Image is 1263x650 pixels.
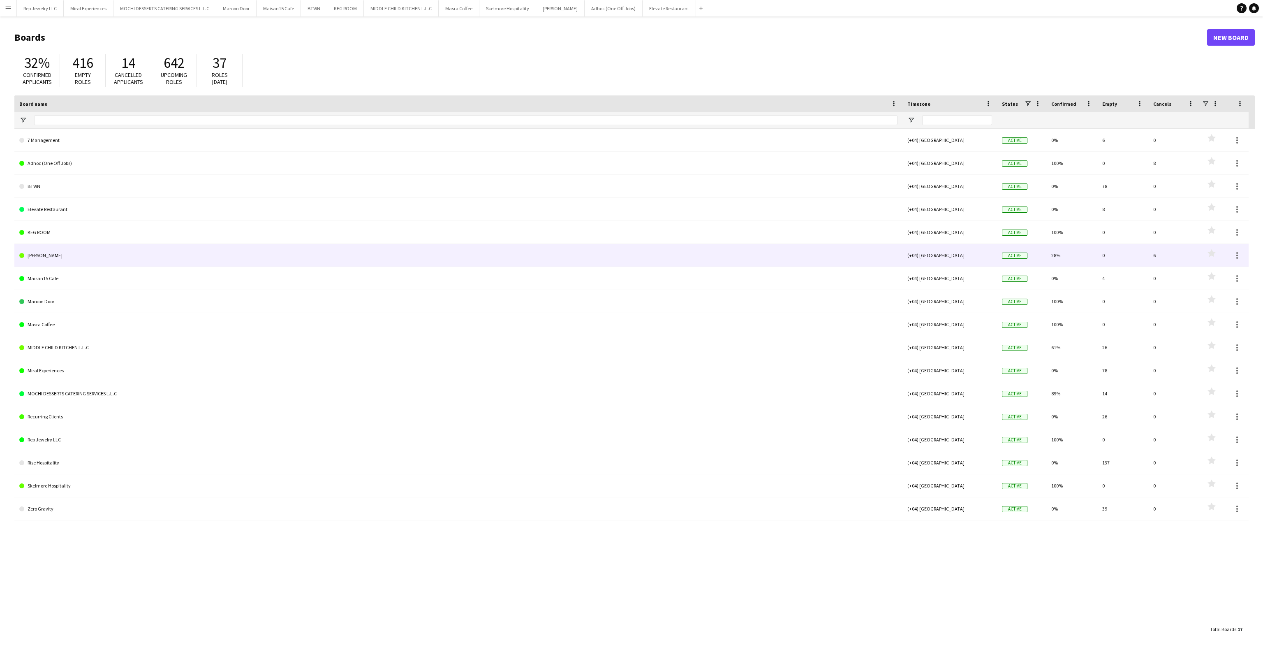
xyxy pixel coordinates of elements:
[902,244,997,267] div: (+04) [GEOGRAPHIC_DATA]
[1046,474,1097,497] div: 100%
[19,198,898,221] a: Elevate Restaurant
[902,129,997,151] div: (+04) [GEOGRAPHIC_DATA]
[19,336,898,359] a: MIDDLE CHILD KITCHEN L.L.C
[1148,405,1199,428] div: 0
[1002,253,1027,259] span: Active
[1097,313,1148,336] div: 0
[1002,483,1027,489] span: Active
[922,115,992,125] input: Timezone Filter Input
[1046,244,1097,267] div: 28%
[1148,129,1199,151] div: 0
[902,382,997,405] div: (+04) [GEOGRAPHIC_DATA]
[902,428,997,451] div: (+04) [GEOGRAPHIC_DATA]
[907,101,930,107] span: Timezone
[1148,474,1199,497] div: 0
[1148,152,1199,174] div: 8
[1046,221,1097,244] div: 100%
[1148,497,1199,520] div: 0
[19,382,898,405] a: MOCHI DESSERTS CATERING SERVICES L.L.C
[439,0,479,16] button: Masra Coffee
[1097,451,1148,474] div: 137
[1051,101,1076,107] span: Confirmed
[1148,428,1199,451] div: 0
[1046,313,1097,336] div: 100%
[164,54,185,72] span: 642
[1002,207,1027,213] span: Active
[19,359,898,382] a: Miral Experiences
[1046,428,1097,451] div: 100%
[19,267,898,290] a: Maisan15 Cafe
[1046,267,1097,290] div: 0%
[19,152,898,175] a: Adhoc (One Off Jobs)
[19,474,898,497] a: Skelmore Hospitality
[1153,101,1171,107] span: Cancels
[1097,175,1148,197] div: 78
[1097,359,1148,382] div: 78
[364,0,439,16] button: MIDDLE CHILD KITCHEN L.L.C
[1097,244,1148,267] div: 0
[216,0,257,16] button: Maroon Door
[1148,175,1199,197] div: 0
[19,244,898,267] a: [PERSON_NAME]
[19,101,47,107] span: Board name
[19,451,898,474] a: Rise Hospitality
[1097,198,1148,221] div: 8
[1046,198,1097,221] div: 0%
[113,0,216,16] button: MOCHI DESSERTS CATERING SERVICES L.L.C
[1207,29,1255,46] a: New Board
[121,54,135,72] span: 14
[1097,290,1148,313] div: 0
[1046,497,1097,520] div: 0%
[902,290,997,313] div: (+04) [GEOGRAPHIC_DATA]
[72,54,93,72] span: 416
[1097,267,1148,290] div: 4
[1148,336,1199,359] div: 0
[902,313,997,336] div: (+04) [GEOGRAPHIC_DATA]
[19,175,898,198] a: BTWN
[902,198,997,221] div: (+04) [GEOGRAPHIC_DATA]
[1002,506,1027,512] span: Active
[1046,359,1097,382] div: 0%
[19,116,27,124] button: Open Filter Menu
[1002,391,1027,397] span: Active
[19,428,898,451] a: Rep Jewelry LLC
[902,221,997,244] div: (+04) [GEOGRAPHIC_DATA]
[24,54,50,72] span: 32%
[1097,152,1148,174] div: 0
[1097,428,1148,451] div: 0
[1238,626,1242,632] span: 17
[212,71,228,86] span: Roles [DATE]
[1102,101,1117,107] span: Empty
[1002,230,1027,236] span: Active
[1097,382,1148,405] div: 14
[643,0,696,16] button: Elevate Restaurant
[14,31,1207,44] h1: Boards
[17,0,64,16] button: Rep Jewelry LLC
[1097,129,1148,151] div: 6
[1097,221,1148,244] div: 0
[23,71,52,86] span: Confirmed applicants
[257,0,301,16] button: Maisan15 Cafe
[902,474,997,497] div: (+04) [GEOGRAPHIC_DATA]
[19,129,898,152] a: 7 Management
[1046,175,1097,197] div: 0%
[1002,414,1027,420] span: Active
[327,0,364,16] button: KEG ROOM
[1046,382,1097,405] div: 89%
[1002,322,1027,328] span: Active
[64,0,113,16] button: Miral Experiences
[902,267,997,290] div: (+04) [GEOGRAPHIC_DATA]
[1148,244,1199,267] div: 6
[301,0,327,16] button: BTWN
[1046,129,1097,151] div: 0%
[1148,359,1199,382] div: 0
[34,115,898,125] input: Board name Filter Input
[902,152,997,174] div: (+04) [GEOGRAPHIC_DATA]
[1002,460,1027,466] span: Active
[1002,299,1027,305] span: Active
[1046,152,1097,174] div: 100%
[902,497,997,520] div: (+04) [GEOGRAPHIC_DATA]
[585,0,643,16] button: Adhoc (One Off Jobs)
[1097,336,1148,359] div: 26
[1148,290,1199,313] div: 0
